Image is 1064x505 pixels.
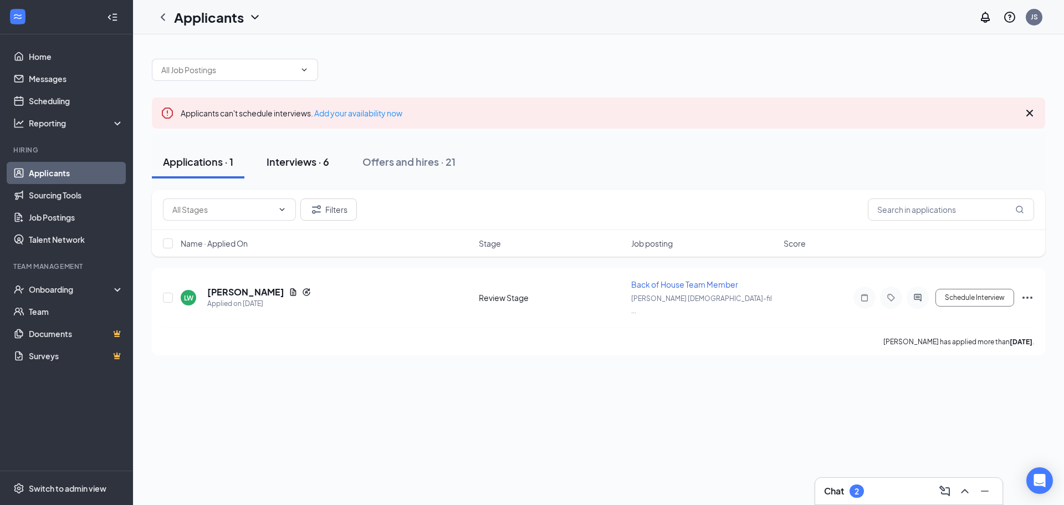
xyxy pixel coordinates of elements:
svg: Minimize [978,484,991,498]
svg: Tag [884,293,898,302]
h5: [PERSON_NAME] [207,286,284,298]
div: Applied on [DATE] [207,298,311,309]
button: Schedule Interview [935,289,1014,307]
b: [DATE] [1010,338,1032,346]
svg: QuestionInfo [1003,11,1016,24]
svg: Analysis [13,118,24,129]
span: Back of House Team Member [631,279,738,289]
input: Search in applications [868,198,1034,221]
button: Minimize [976,482,994,500]
p: [PERSON_NAME] has applied more than . [883,337,1034,346]
a: Add your availability now [314,108,402,118]
div: Reporting [29,118,124,129]
svg: WorkstreamLogo [12,11,23,22]
svg: Filter [310,203,323,216]
div: LW [184,293,193,303]
a: Applicants [29,162,124,184]
h1: Applicants [174,8,244,27]
svg: ChevronDown [248,11,262,24]
div: Review Stage [479,292,625,303]
a: DocumentsCrown [29,323,124,345]
svg: Notifications [979,11,992,24]
span: Score [784,238,806,249]
input: All Stages [172,203,273,216]
input: All Job Postings [161,64,295,76]
span: Job posting [631,238,673,249]
a: Messages [29,68,124,90]
div: Interviews · 6 [267,155,329,169]
a: SurveysCrown [29,345,124,367]
svg: ComposeMessage [938,484,952,498]
svg: Note [858,293,871,302]
div: Hiring [13,145,121,155]
div: Offers and hires · 21 [362,155,456,169]
button: Filter Filters [300,198,357,221]
svg: MagnifyingGlass [1015,205,1024,214]
svg: ChevronUp [958,484,971,498]
svg: ChevronDown [278,205,287,214]
svg: UserCheck [13,284,24,295]
span: [PERSON_NAME] [DEMOGRAPHIC_DATA]-fil ... [631,294,772,315]
a: Job Postings [29,206,124,228]
div: Applications · 1 [163,155,233,169]
svg: Error [161,106,174,120]
div: Switch to admin view [29,483,106,494]
svg: Document [289,288,298,297]
span: Name · Applied On [181,238,248,249]
a: Home [29,45,124,68]
div: Open Intercom Messenger [1026,467,1053,494]
a: Sourcing Tools [29,184,124,206]
span: Stage [479,238,501,249]
svg: ChevronLeft [156,11,170,24]
a: Team [29,300,124,323]
svg: ChevronDown [300,65,309,74]
svg: Reapply [302,288,311,297]
a: Scheduling [29,90,124,112]
h3: Chat [824,485,844,497]
div: Onboarding [29,284,114,295]
svg: Cross [1023,106,1036,120]
svg: Ellipses [1021,291,1034,304]
div: 2 [855,487,859,496]
div: Team Management [13,262,121,271]
span: Applicants can't schedule interviews. [181,108,402,118]
button: ComposeMessage [936,482,954,500]
svg: ActiveChat [911,293,924,302]
div: JS [1031,12,1038,22]
a: Talent Network [29,228,124,251]
button: ChevronUp [956,482,974,500]
svg: Settings [13,483,24,494]
svg: Collapse [107,12,118,23]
